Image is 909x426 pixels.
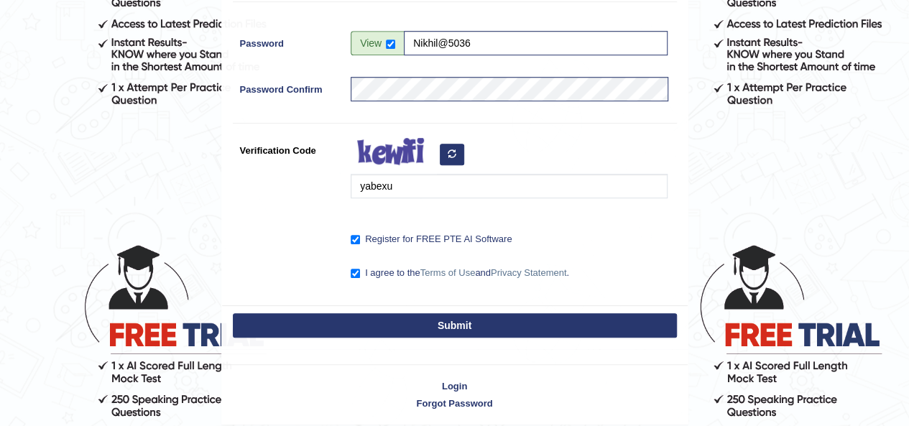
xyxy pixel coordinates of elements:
[351,232,512,246] label: Register for FREE PTE AI Software
[222,379,688,393] a: Login
[351,266,569,280] label: I agree to the and .
[491,267,567,278] a: Privacy Statement
[351,269,360,278] input: I agree to theTerms of UseandPrivacy Statement.
[386,40,395,49] input: Show/Hide Password
[233,313,677,338] button: Submit
[351,235,360,244] input: Register for FREE PTE AI Software
[233,138,344,157] label: Verification Code
[420,267,476,278] a: Terms of Use
[222,397,688,410] a: Forgot Password
[233,31,344,50] label: Password
[233,77,344,96] label: Password Confirm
